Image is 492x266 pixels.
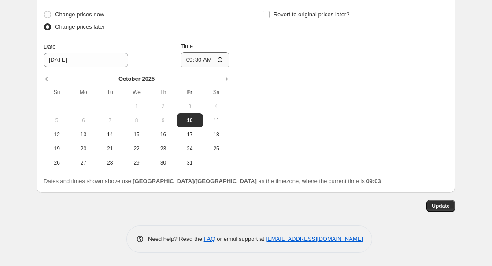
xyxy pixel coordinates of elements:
[55,11,104,18] span: Change prices now
[153,131,173,138] span: 16
[426,200,455,212] button: Update
[100,131,120,138] span: 14
[177,99,203,113] button: Friday October 3 2025
[180,89,200,96] span: Fr
[100,89,120,96] span: Tu
[180,103,200,110] span: 3
[177,85,203,99] th: Friday
[70,113,96,127] button: Monday October 6 2025
[44,85,70,99] th: Sunday
[44,127,70,142] button: Sunday October 12 2025
[97,156,123,170] button: Tuesday October 28 2025
[153,145,173,152] span: 23
[127,117,146,124] span: 8
[70,156,96,170] button: Monday October 27 2025
[207,89,226,96] span: Sa
[203,99,229,113] button: Saturday October 4 2025
[177,127,203,142] button: Friday October 17 2025
[44,142,70,156] button: Sunday October 19 2025
[207,131,226,138] span: 18
[70,127,96,142] button: Monday October 13 2025
[127,159,146,166] span: 29
[180,145,200,152] span: 24
[70,85,96,99] th: Monday
[148,236,204,242] span: Need help? Read the
[127,131,146,138] span: 15
[181,52,230,67] input: 12:00
[44,43,55,50] span: Date
[153,117,173,124] span: 9
[97,127,123,142] button: Tuesday October 14 2025
[47,131,67,138] span: 12
[123,142,150,156] button: Wednesday October 22 2025
[207,145,226,152] span: 25
[123,85,150,99] th: Wednesday
[44,178,381,184] span: Dates and times shown above use as the timezone, where the current time is
[177,156,203,170] button: Friday October 31 2025
[44,156,70,170] button: Sunday October 26 2025
[74,145,93,152] span: 20
[97,85,123,99] th: Tuesday
[150,99,176,113] button: Thursday October 2 2025
[100,159,120,166] span: 28
[47,117,67,124] span: 5
[207,117,226,124] span: 11
[123,156,150,170] button: Wednesday October 29 2025
[123,127,150,142] button: Wednesday October 15 2025
[44,113,70,127] button: Sunday October 5 2025
[153,103,173,110] span: 2
[47,145,67,152] span: 19
[100,145,120,152] span: 21
[150,113,176,127] button: Thursday October 9 2025
[153,159,173,166] span: 30
[123,113,150,127] button: Wednesday October 8 2025
[150,85,176,99] th: Thursday
[150,156,176,170] button: Thursday October 30 2025
[74,89,93,96] span: Mo
[97,113,123,127] button: Tuesday October 7 2025
[204,236,215,242] a: FAQ
[42,73,54,85] button: Show previous month, September 2025
[127,145,146,152] span: 22
[123,99,150,113] button: Wednesday October 1 2025
[47,159,67,166] span: 26
[215,236,266,242] span: or email support at
[133,178,256,184] b: [GEOGRAPHIC_DATA]/[GEOGRAPHIC_DATA]
[153,89,173,96] span: Th
[55,23,105,30] span: Change prices later
[266,236,363,242] a: [EMAIL_ADDRESS][DOMAIN_NAME]
[180,159,200,166] span: 31
[150,142,176,156] button: Thursday October 23 2025
[207,103,226,110] span: 4
[203,113,229,127] button: Saturday October 11 2025
[177,142,203,156] button: Friday October 24 2025
[150,127,176,142] button: Thursday October 16 2025
[203,142,229,156] button: Saturday October 25 2025
[97,142,123,156] button: Tuesday October 21 2025
[432,202,450,210] span: Update
[219,73,231,85] button: Show next month, November 2025
[203,85,229,99] th: Saturday
[127,89,146,96] span: We
[177,113,203,127] button: Today Friday October 10 2025
[74,117,93,124] span: 6
[74,131,93,138] span: 13
[74,159,93,166] span: 27
[366,178,381,184] b: 09:03
[274,11,350,18] span: Revert to original prices later?
[127,103,146,110] span: 1
[70,142,96,156] button: Monday October 20 2025
[180,131,200,138] span: 17
[47,89,67,96] span: Su
[100,117,120,124] span: 7
[44,53,128,67] input: 10/10/2025
[181,43,193,49] span: Time
[203,127,229,142] button: Saturday October 18 2025
[180,117,200,124] span: 10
